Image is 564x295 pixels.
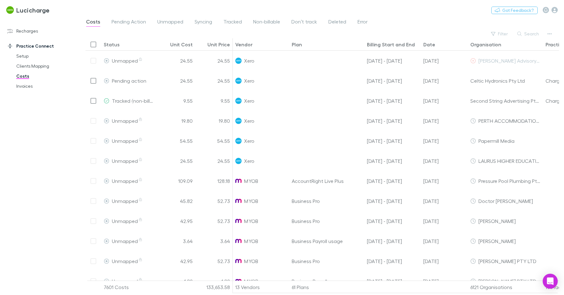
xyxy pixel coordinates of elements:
[112,18,146,27] span: Pending Action
[195,271,233,291] div: 1.82
[104,41,120,48] div: Status
[289,251,364,271] div: Business Pro
[158,91,195,111] div: 9.55
[195,211,233,231] div: 52.73
[112,218,143,224] span: Unmapped
[158,151,195,171] div: 24.55
[112,198,143,204] span: Unmapped
[478,258,536,264] span: [PERSON_NAME] PTY LTD
[244,111,254,131] span: Xero
[170,41,193,48] div: Unit Cost
[6,6,14,14] img: Lucicharge's Logo
[158,171,195,191] div: 109.09
[112,98,161,104] span: Tracked (non-billable)
[367,41,415,48] div: Billing Start and End
[364,251,421,271] div: 01 Jul - 31 Jul 25
[223,18,242,27] span: Tracked
[470,91,540,111] div: Second String Advertising Pty Ltd
[478,118,560,124] span: PERTH ACCOMMODATION PTY LTD
[421,151,468,171] div: 27 May 2025
[195,111,233,131] div: 19.80
[158,231,195,251] div: 3.64
[543,274,558,289] div: Open Intercom Messenger
[112,178,143,184] span: Unmapped
[421,251,468,271] div: 02 Jul 2025
[364,91,421,111] div: 28 Apr - 27 May 25
[233,281,289,293] div: 13 Vendors
[364,171,421,191] div: 01 Jul - 31 Jul 25
[158,111,195,131] div: 19.80
[112,58,143,64] span: Unmapped
[491,7,538,14] button: Got Feedback?
[423,41,435,48] div: Date
[158,271,195,291] div: 1.82
[364,51,421,71] div: 28 Apr - 27 May 25
[478,198,533,204] span: Doctor [PERSON_NAME]
[112,118,143,124] span: Unmapped
[421,91,468,111] div: 27 May 2025
[470,71,540,91] div: Celtic Hydronics Pty Ltd
[364,111,421,131] div: 03 May - 27 May 25
[478,178,548,184] span: Pressure Pool Plumbing Pty Ltd
[244,91,254,111] span: Xero
[244,211,258,231] span: MYOB
[235,218,242,224] img: MYOB's Logo
[244,151,254,171] span: Xero
[10,61,79,71] a: Clients Mapping
[488,30,512,38] button: Filter
[112,238,143,244] span: Unmapped
[244,251,258,271] span: MYOB
[1,41,79,51] a: Practice Connect
[158,211,195,231] div: 42.95
[235,41,253,48] div: Vendor
[195,91,233,111] div: 9.55
[112,158,143,164] span: Unmapped
[101,281,158,293] div: 7601 Costs
[421,131,468,151] div: 27 Aug 2024
[158,131,195,151] div: 54.55
[421,171,468,191] div: 02 Jul 2025
[421,231,468,251] div: 02 Jul 2025
[112,258,143,264] span: Unmapped
[10,51,79,61] a: Setup
[514,30,543,38] button: Search
[421,271,468,291] div: 02 Jul 2025
[244,171,258,191] span: MYOB
[195,51,233,71] div: 24.55
[195,281,233,293] div: 133,653.58
[328,18,346,27] span: Deleted
[235,258,242,264] img: MYOB's Logo
[478,238,516,244] span: [PERSON_NAME]
[421,191,468,211] div: 02 Jul 2025
[16,6,50,14] h3: Lucicharge
[292,41,302,48] div: Plan
[364,271,421,291] div: 01 Jul - 31 Jul 25
[244,131,254,151] span: Xero
[195,231,233,251] div: 3.64
[235,78,242,84] img: Xero's Logo
[364,131,421,151] div: 28 Apr - 27 May 25
[289,191,364,211] div: Business Pro
[478,278,536,284] span: [PERSON_NAME] PTY LTD
[195,71,233,91] div: 24.55
[289,271,364,291] div: Business Payroll usage
[253,18,280,27] span: Non-billable
[470,41,501,48] div: Organisation
[195,191,233,211] div: 52.73
[244,231,258,251] span: MYOB
[421,111,468,131] div: 27 May 2025
[195,251,233,271] div: 52.73
[235,118,242,124] img: Xero's Logo
[364,71,421,91] div: 28 Apr - 27 May 25
[195,18,212,27] span: Syncing
[235,278,242,284] img: MYOB's Logo
[158,51,195,71] div: 24.55
[195,171,233,191] div: 128.18
[244,271,258,291] span: MYOB
[158,251,195,271] div: 42.95
[289,281,364,293] div: 61 Plans
[244,71,254,91] span: Xero
[468,281,543,293] div: 6121 Organisations
[289,171,364,191] div: AccountRight Live Plus
[478,158,564,164] span: LAURUS HIGHER EDUCATION PTY LTD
